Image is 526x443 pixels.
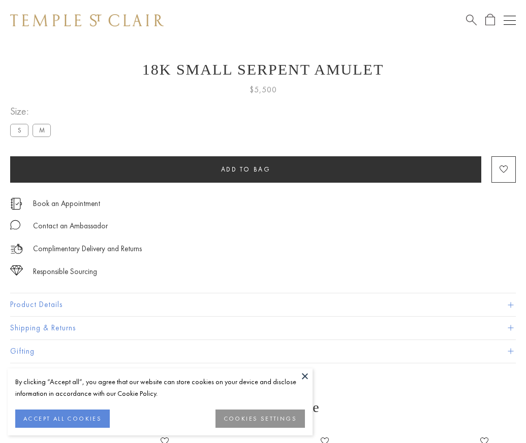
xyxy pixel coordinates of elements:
[10,61,516,78] h1: 18K Small Serpent Amulet
[215,410,305,428] button: COOKIES SETTINGS
[10,293,516,316] button: Product Details
[10,14,164,26] img: Temple St. Clair
[10,340,516,363] button: Gifting
[10,156,481,183] button: Add to bag
[33,243,142,255] p: Complimentary Delivery and Returns
[33,198,100,209] a: Book an Appointment
[33,265,97,278] div: Responsible Sourcing
[221,165,271,174] span: Add to bag
[10,103,55,120] span: Size:
[250,83,277,96] span: $5,500
[15,376,305,399] div: By clicking “Accept all”, you agree that our website can store cookies on your device and disclos...
[10,243,23,255] img: icon_delivery.svg
[33,220,108,232] div: Contact an Ambassador
[10,220,20,230] img: MessageIcon-01_2.svg
[15,410,110,428] button: ACCEPT ALL COOKIES
[33,124,51,137] label: M
[485,14,495,26] a: Open Shopping Bag
[504,14,516,26] button: Open navigation
[10,317,516,339] button: Shipping & Returns
[10,265,23,276] img: icon_sourcing.svg
[10,124,28,137] label: S
[466,14,477,26] a: Search
[10,198,22,210] img: icon_appointment.svg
